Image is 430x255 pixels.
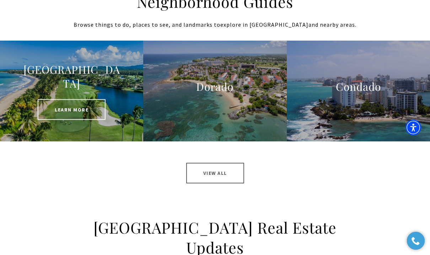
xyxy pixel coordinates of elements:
[405,120,421,135] div: Accessibility Menu
[38,99,106,120] span: Learn More
[165,80,265,94] h3: Dorado
[308,80,408,94] h3: Condado
[287,41,430,141] a: tall buildings by the sea Condado
[21,62,122,90] h3: [GEOGRAPHIC_DATA]
[220,21,308,28] a: explore in [GEOGRAPHIC_DATA]
[62,20,368,30] p: Browse things to do, places to see, and landmarks to and nearby areas.
[143,41,286,141] a: Dorado's pristine sea Dorado
[186,163,244,183] a: View All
